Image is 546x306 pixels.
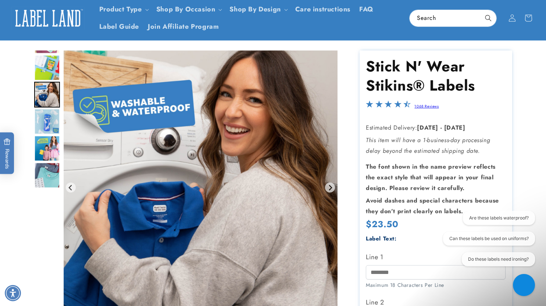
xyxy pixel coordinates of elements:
[366,123,506,133] p: Estimated Delivery:
[366,162,496,192] strong: The font shown in the name preview reflects the exact style that will appear in your final design...
[437,211,539,273] iframe: Gorgias live chat conversation starters
[366,281,506,289] div: Maximum 18 Characters Per Line
[11,7,85,29] img: Label Land
[291,1,355,18] a: Care instructions
[480,10,496,26] button: Search
[34,136,60,161] div: Go to slide 8
[366,235,397,243] label: Label Text:
[366,196,499,215] strong: Avoid dashes and special characters because they don’t print clearly on labels.
[366,218,399,231] span: $23.50
[440,123,442,132] strong: -
[34,136,60,161] img: Stick N' Wear® Labels - Label Land
[4,138,11,169] span: Rewards
[295,5,350,14] span: Care instructions
[5,285,21,301] div: Accessibility Menu
[325,183,335,193] button: Next slide
[66,183,76,193] button: Previous slide
[225,1,290,18] summary: Shop By Design
[355,1,378,18] a: FAQ
[509,271,539,299] iframe: Gorgias live chat messenger
[229,4,281,14] a: Shop By Design
[34,82,60,108] div: Go to slide 6
[359,5,374,14] span: FAQ
[366,57,506,95] h1: Stick N' Wear Stikins® Labels
[34,162,60,188] div: Go to slide 9
[143,18,223,35] a: Join Affiliate Program
[156,5,215,14] span: Shop By Occasion
[148,22,219,31] span: Join Affiliate Program
[34,82,60,108] img: Stick N' Wear® Labels - Label Land
[95,18,144,35] a: Label Guide
[417,123,438,132] strong: [DATE]
[366,136,490,155] em: This item will have a 1-business-day processing delay beyond the estimated shipping date.
[444,123,465,132] strong: [DATE]
[95,1,152,18] summary: Product Type
[34,55,60,81] div: Go to slide 5
[34,162,60,188] img: Personalized Stick N' Wear clothing name labels applied to the care tag of t-shirts
[366,251,506,263] label: Line 1
[99,22,139,31] span: Label Guide
[34,109,60,134] div: Go to slide 7
[152,1,225,18] summary: Shop By Occasion
[34,109,60,134] img: Stick N' Wear® Labels - Label Land
[99,4,142,14] a: Product Type
[34,55,60,81] img: Stick N' Wear® Labels - Label Land
[34,28,60,54] img: Stick N' Wear® Labels - Label Land
[366,102,411,111] span: 4.7-star overall rating
[34,28,60,54] div: Go to slide 4
[8,4,88,32] a: Label Land
[414,103,439,109] a: 1068 Reviews - open in a new tab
